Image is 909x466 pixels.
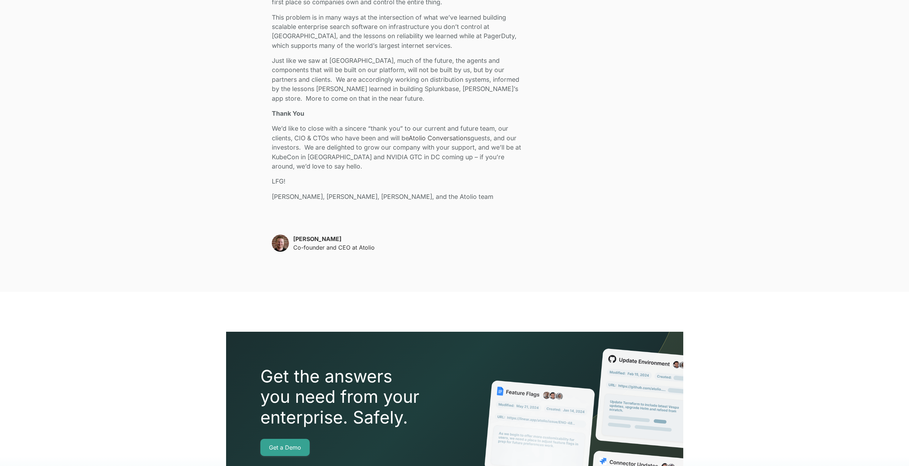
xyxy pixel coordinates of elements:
[272,177,527,186] p: LFG!
[409,134,470,142] a: Atolio Conversations
[293,243,375,252] p: Co-founder and CEO at Atolio
[272,207,527,216] p: ‍
[272,13,527,51] p: This problem is in many ways at the intersection of what we’ve learned building scalable enterpri...
[272,110,304,117] strong: Thank You
[272,124,527,171] p: We’d like to close with a sincere “thank you” to our current and future team, our clients, CIO & ...
[272,192,527,201] p: [PERSON_NAME], [PERSON_NAME], [PERSON_NAME], and the Atolio team
[873,432,909,466] iframe: Chat Widget
[272,56,527,103] p: Just like we saw at [GEOGRAPHIC_DATA], much of the future, the agents and components that will be...
[260,439,310,456] a: Get a Demo
[293,235,375,243] p: [PERSON_NAME]
[260,366,460,428] h2: Get the answers you need from your enterprise. Safely.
